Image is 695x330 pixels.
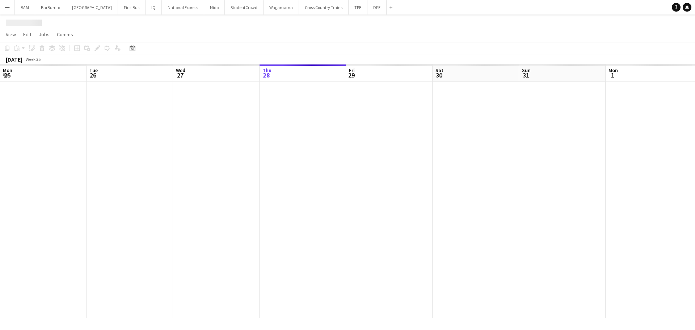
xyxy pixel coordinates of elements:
span: Sat [435,67,443,74]
span: Thu [262,67,271,74]
span: Sun [522,67,531,74]
button: StudentCrowd [225,0,264,14]
span: Mon [608,67,618,74]
button: TPE [349,0,367,14]
div: [DATE] [6,56,22,63]
button: BarBurrito [35,0,66,14]
button: BAM [15,0,35,14]
span: Wed [176,67,185,74]
a: View [3,30,19,39]
span: Mon [3,67,12,74]
button: Cross Country Trains [299,0,349,14]
button: IQ [146,0,162,14]
button: Wagamama [264,0,299,14]
button: DFE [367,0,387,14]
button: National Express [162,0,204,14]
span: 30 [434,71,443,79]
a: Comms [54,30,76,39]
span: 25 [2,71,12,79]
span: Comms [57,31,73,38]
a: Edit [20,30,34,39]
span: Week 35 [24,57,42,62]
button: Nido [204,0,225,14]
span: 31 [521,71,531,79]
button: [GEOGRAPHIC_DATA] [66,0,118,14]
span: 27 [175,71,185,79]
span: Tue [89,67,98,74]
span: Edit [23,31,31,38]
span: Fri [349,67,355,74]
button: First Bus [118,0,146,14]
span: 26 [88,71,98,79]
span: View [6,31,16,38]
span: 28 [261,71,271,79]
span: 29 [348,71,355,79]
span: 1 [607,71,618,79]
span: Jobs [39,31,50,38]
a: Jobs [36,30,52,39]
